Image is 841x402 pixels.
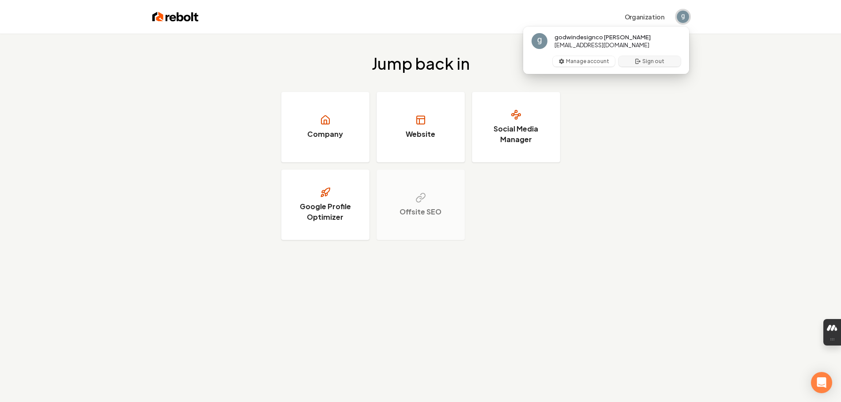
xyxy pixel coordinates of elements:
div: User button popover [523,26,689,74]
img: godwindesignco Godwin [532,33,547,49]
h2: Jump back in [372,55,470,72]
span: [EMAIL_ADDRESS][DOMAIN_NAME] [554,41,651,49]
button: Sign out [618,56,681,67]
span: godwindesignco [PERSON_NAME] [554,33,651,41]
button: Close user button [677,11,689,23]
h3: Offsite SEO [400,207,441,217]
h3: Google Profile Optimizer [292,201,358,222]
h3: Website [406,129,435,139]
img: Rebolt Logo [152,11,199,23]
h3: Social Media Manager [483,124,549,145]
button: Manage account [553,56,615,67]
h3: Company [307,129,343,139]
div: Open Intercom Messenger [811,372,832,393]
button: Organization [619,9,670,25]
img: godwindesignco Godwin [677,11,689,23]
